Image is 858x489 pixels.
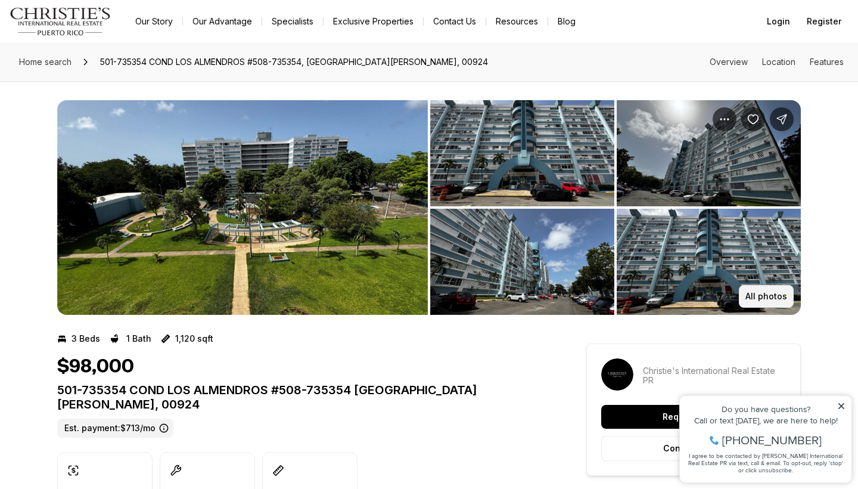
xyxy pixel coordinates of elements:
[49,56,148,68] span: [PHONE_NUMBER]
[643,366,786,385] p: Christie's International Real Estate PR
[15,73,170,96] span: I agree to be contacted by [PERSON_NAME] International Real Estate PR via text, call & email. To ...
[183,13,262,30] a: Our Advantage
[424,13,486,30] button: Contact Us
[617,100,801,206] button: View image gallery
[14,52,76,72] a: Home search
[10,7,111,36] img: logo
[95,52,493,72] span: 501-735354 COND LOS ALMENDROS #508-735354, [GEOGRAPHIC_DATA][PERSON_NAME], 00924
[767,17,790,26] span: Login
[262,13,323,30] a: Specialists
[430,209,614,315] button: View image gallery
[617,209,801,315] button: View image gallery
[741,107,765,131] button: Save Property: 501-735354 COND LOS ALMENDROS #508-735354
[713,107,736,131] button: Property options
[324,13,423,30] a: Exclusive Properties
[710,57,844,67] nav: Page section menu
[601,405,786,429] button: Request a tour
[126,13,182,30] a: Our Story
[548,13,585,30] a: Blog
[663,444,724,453] p: Contact agent
[57,419,173,438] label: Est. payment: $713/mo
[57,100,428,315] li: 1 of 10
[601,436,786,461] button: Contact agent
[486,13,548,30] a: Resources
[710,57,748,67] a: Skip to: Overview
[430,100,614,206] button: View image gallery
[13,38,172,47] div: Call or text [DATE], we are here to help!
[760,10,797,33] button: Login
[770,107,794,131] button: Share Property: 501-735354 COND LOS ALMENDROS #508-735354
[745,292,787,301] p: All photos
[175,334,213,343] p: 1,120 sqft
[762,57,795,67] a: Skip to: Location
[807,17,841,26] span: Register
[57,383,543,411] p: 501-735354 COND LOS ALMENDROS #508-735354 [GEOGRAPHIC_DATA][PERSON_NAME], 00924
[19,57,71,67] span: Home search
[430,100,801,315] li: 2 of 10
[71,334,100,343] p: 3 Beds
[739,285,794,308] button: All photos
[810,57,844,67] a: Skip to: Features
[57,355,134,378] h1: $98,000
[663,412,725,422] p: Request a tour
[57,100,801,315] div: Listing Photos
[13,27,172,35] div: Do you have questions?
[57,100,428,315] button: View image gallery
[800,10,848,33] button: Register
[126,334,151,343] p: 1 Bath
